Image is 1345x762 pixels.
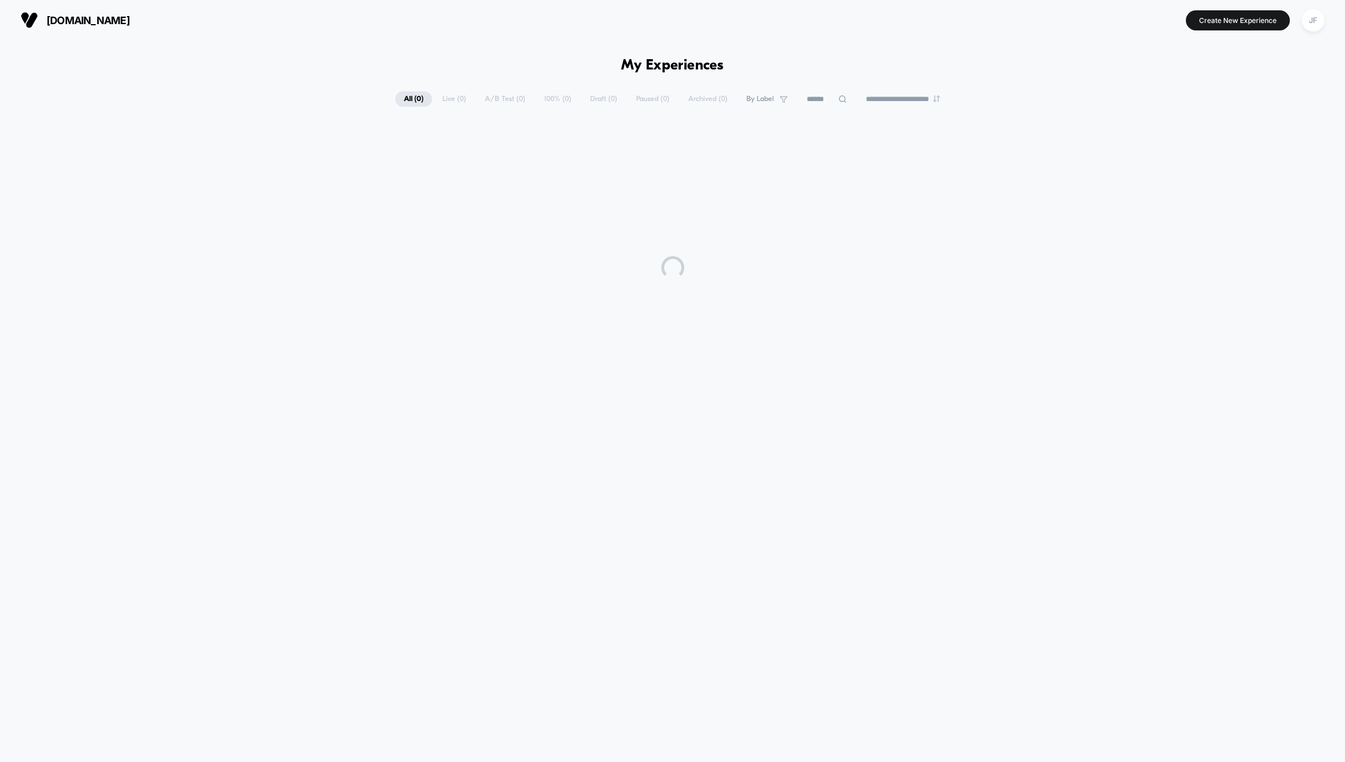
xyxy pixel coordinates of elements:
h1: My Experiences [621,57,724,74]
div: JF [1302,9,1324,32]
button: JF [1298,9,1328,32]
img: end [933,95,940,102]
button: [DOMAIN_NAME] [17,11,133,29]
img: Visually logo [21,11,38,29]
span: By Label [746,95,774,103]
button: Create New Experience [1186,10,1290,30]
span: All ( 0 ) [395,91,432,107]
span: [DOMAIN_NAME] [47,14,130,26]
